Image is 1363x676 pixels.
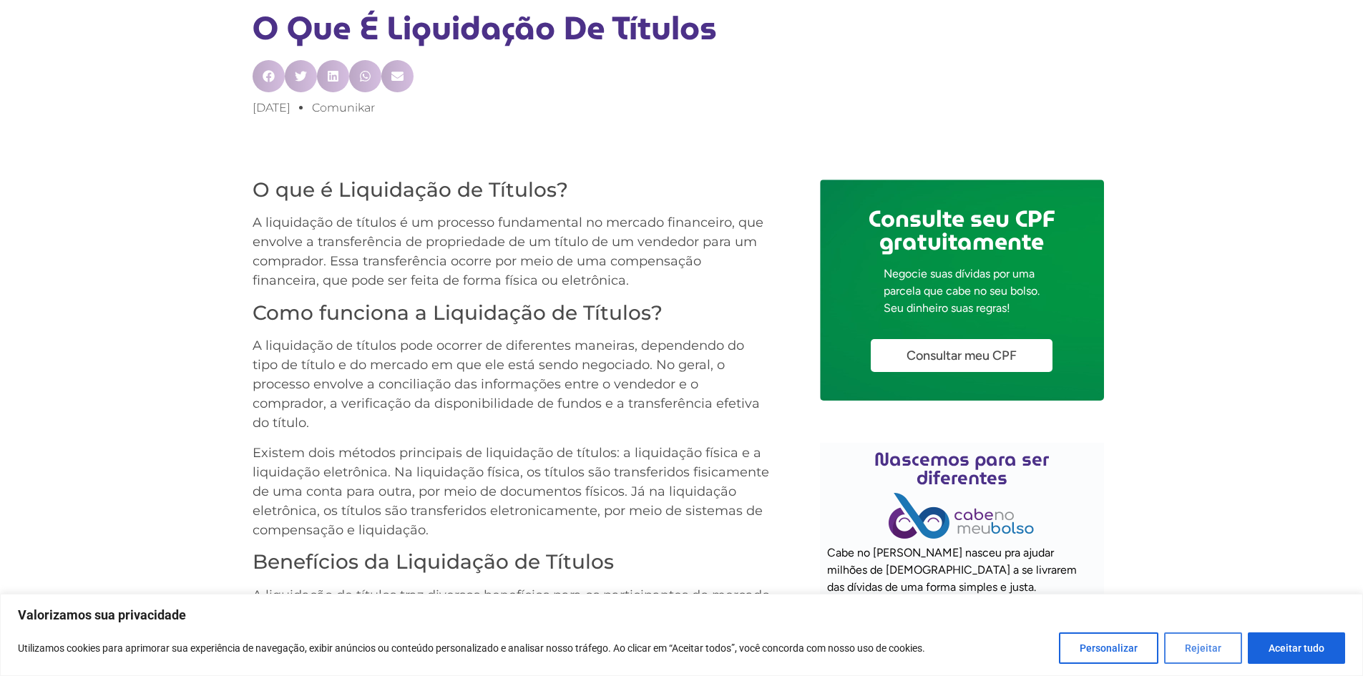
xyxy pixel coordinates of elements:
h2: Nascemos para ser diferentes [827,450,1096,487]
a: Consultar meu CPF [871,339,1052,372]
p: A liquidação de títulos traz diversos benefícios para os participantes do mercado financeiro. Um ... [253,586,771,663]
div: Compartilhar no facebook [253,60,285,92]
h1: O que é Liquidação de Títulos [253,4,1111,53]
h3: Como funciona a Liquidação de Títulos? [253,301,771,325]
p: Valorizamos sua privacidade [18,607,1345,624]
img: Cabe no Meu Bolso [889,493,1035,539]
button: Personalizar [1059,632,1158,664]
a: comunikar [312,99,375,117]
h3: Benefícios da Liquidação de Títulos [253,550,771,574]
div: Compartilhar no whatsapp [349,60,381,92]
p: A liquidação de títulos pode ocorrer de diferentes maneiras, dependendo do tipo de título e do me... [253,336,771,433]
h3: O que é Liquidação de Títulos? [253,178,771,202]
span: Consultar meu CPF [907,349,1017,362]
div: Compartilhar no linkedin [317,60,349,92]
p: A liquidação de títulos é um processo fundamental no mercado financeiro, que envolve a transferên... [253,213,771,290]
time: [DATE] [253,101,290,114]
a: [DATE] [253,99,290,117]
p: Negocie suas dívidas por uma parcela que cabe no seu bolso. Seu dinheiro suas regras! [884,265,1040,317]
p: Existem dois métodos principais de liquidação de títulos: a liquidação física e a liquidação elet... [253,444,771,540]
h2: Consulte seu CPF gratuitamente [869,207,1055,253]
div: Compartilhar no email [381,60,414,92]
button: Rejeitar [1164,632,1242,664]
p: Utilizamos cookies para aprimorar sua experiência de navegação, exibir anúncios ou conteúdo perso... [18,640,925,657]
button: Aceitar tudo [1248,632,1345,664]
div: Compartilhar no twitter [285,60,317,92]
